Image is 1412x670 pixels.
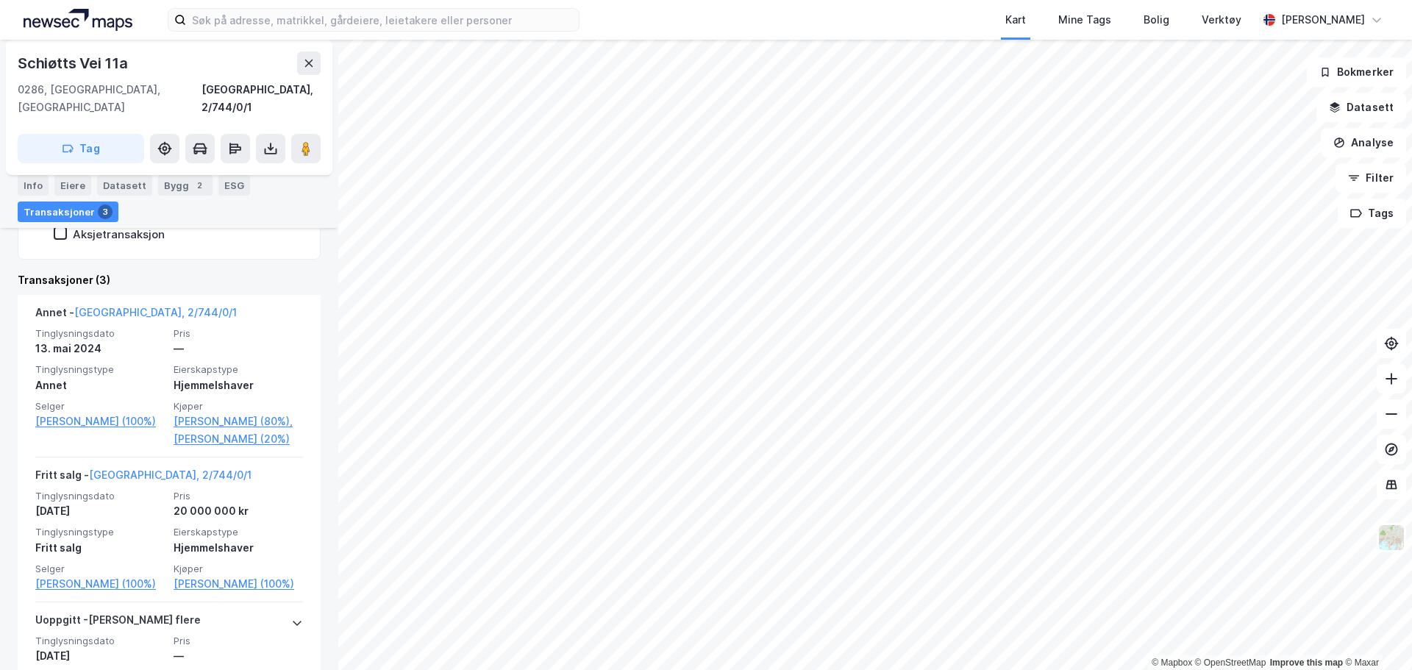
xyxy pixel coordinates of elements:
[1336,163,1406,193] button: Filter
[186,9,579,31] input: Søk på adresse, matrikkel, gårdeiere, leietakere eller personer
[174,377,303,394] div: Hjemmelshaver
[174,647,303,665] div: —
[35,377,165,394] div: Annet
[24,9,132,31] img: logo.a4113a55bc3d86da70a041830d287a7e.svg
[174,575,303,593] a: [PERSON_NAME] (100%)
[174,413,303,430] a: [PERSON_NAME] (80%),
[35,647,165,665] div: [DATE]
[18,271,321,289] div: Transaksjoner (3)
[73,227,165,241] div: Aksjetransaksjon
[1270,657,1343,668] a: Improve this map
[18,51,131,75] div: Schiøtts Vei 11a
[74,306,237,318] a: [GEOGRAPHIC_DATA], 2/744/0/1
[174,430,303,448] a: [PERSON_NAME] (20%)
[1152,657,1192,668] a: Mapbox
[174,340,303,357] div: —
[35,466,252,490] div: Fritt salg -
[1144,11,1169,29] div: Bolig
[35,575,165,593] a: [PERSON_NAME] (100%)
[1307,57,1406,87] button: Bokmerker
[1321,128,1406,157] button: Analyse
[158,175,213,196] div: Bygg
[35,635,165,647] span: Tinglysningsdato
[1377,524,1405,552] img: Z
[174,327,303,340] span: Pris
[218,175,250,196] div: ESG
[35,327,165,340] span: Tinglysningsdato
[35,502,165,520] div: [DATE]
[174,563,303,575] span: Kjøper
[174,502,303,520] div: 20 000 000 kr
[35,340,165,357] div: 13. mai 2024
[35,304,237,327] div: Annet -
[174,539,303,557] div: Hjemmelshaver
[1338,599,1412,670] iframe: Chat Widget
[1195,657,1266,668] a: OpenStreetMap
[202,81,321,116] div: [GEOGRAPHIC_DATA], 2/744/0/1
[1281,11,1365,29] div: [PERSON_NAME]
[1058,11,1111,29] div: Mine Tags
[35,363,165,376] span: Tinglysningstype
[1005,11,1026,29] div: Kart
[35,526,165,538] span: Tinglysningstype
[174,400,303,413] span: Kjøper
[35,413,165,430] a: [PERSON_NAME] (100%)
[174,635,303,647] span: Pris
[1316,93,1406,122] button: Datasett
[18,81,202,116] div: 0286, [GEOGRAPHIC_DATA], [GEOGRAPHIC_DATA]
[18,202,118,222] div: Transaksjoner
[97,175,152,196] div: Datasett
[174,363,303,376] span: Eierskapstype
[1338,199,1406,228] button: Tags
[98,204,113,219] div: 3
[1202,11,1241,29] div: Verktøy
[54,175,91,196] div: Eiere
[174,490,303,502] span: Pris
[35,490,165,502] span: Tinglysningsdato
[192,178,207,193] div: 2
[18,175,49,196] div: Info
[35,611,201,635] div: Uoppgitt - [PERSON_NAME] flere
[35,563,165,575] span: Selger
[35,539,165,557] div: Fritt salg
[35,400,165,413] span: Selger
[89,468,252,481] a: [GEOGRAPHIC_DATA], 2/744/0/1
[18,134,144,163] button: Tag
[174,526,303,538] span: Eierskapstype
